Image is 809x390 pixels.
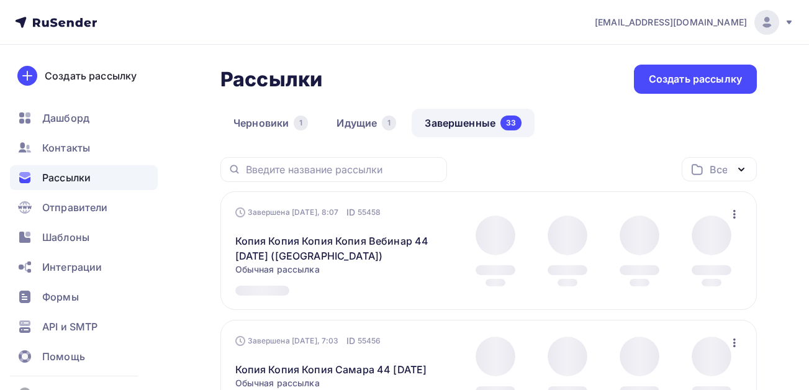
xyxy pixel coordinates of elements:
[710,162,727,177] div: Все
[500,116,522,130] div: 33
[42,200,108,215] span: Отправители
[294,116,308,130] div: 1
[382,116,396,130] div: 1
[682,157,757,181] button: Все
[358,335,381,347] span: 55456
[235,362,427,377] a: Копия Копия Копия Самара 44 [DATE]
[42,170,91,185] span: Рассылки
[42,289,79,304] span: Формы
[10,225,158,250] a: Шаблоны
[235,206,381,219] div: Завершена [DATE], 8:07
[10,284,158,309] a: Формы
[595,10,794,35] a: [EMAIL_ADDRESS][DOMAIN_NAME]
[235,263,320,276] span: Обычная рассылка
[220,67,322,92] h2: Рассылки
[10,135,158,160] a: Контакты
[220,109,321,137] a: Черновики1
[45,68,137,83] div: Создать рассылку
[235,335,381,347] div: Завершена [DATE], 7:03
[358,206,381,219] span: 55458
[10,195,158,220] a: Отправители
[323,109,409,137] a: Идущие1
[346,206,355,219] span: ID
[235,234,448,263] a: Копия Копия Копия Копия Вебинар 44 [DATE] ([GEOGRAPHIC_DATA])
[595,16,747,29] span: [EMAIL_ADDRESS][DOMAIN_NAME]
[42,111,89,125] span: Дашборд
[235,377,320,389] span: Обычная рассылка
[42,140,90,155] span: Контакты
[42,319,97,334] span: API и SMTP
[649,72,742,86] div: Создать рассылку
[10,165,158,190] a: Рассылки
[412,109,535,137] a: Завершенные33
[42,230,89,245] span: Шаблоны
[10,106,158,130] a: Дашборд
[42,260,102,274] span: Интеграции
[246,163,440,176] input: Введите название рассылки
[42,349,85,364] span: Помощь
[346,335,355,347] span: ID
